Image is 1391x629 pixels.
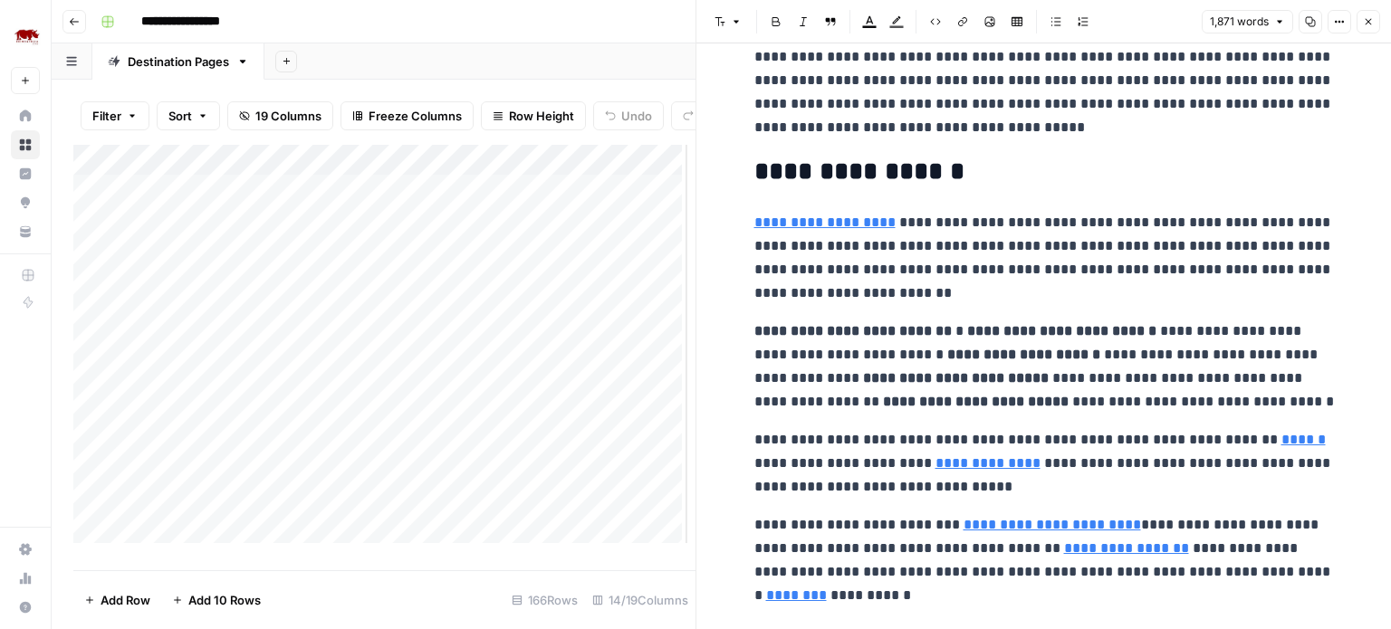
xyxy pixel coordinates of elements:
a: Destination Pages [92,43,264,80]
a: Opportunities [11,188,40,217]
a: Usage [11,564,40,593]
span: Add Row [101,591,150,609]
div: 166 Rows [504,586,585,615]
button: Filter [81,101,149,130]
div: Destination Pages [128,52,229,71]
button: 1,871 words [1202,10,1293,33]
span: Row Height [509,107,574,125]
button: 19 Columns [227,101,333,130]
img: Rhino Africa Logo [11,21,43,53]
span: 1,871 words [1210,14,1269,30]
span: Sort [168,107,192,125]
span: Undo [621,107,652,125]
button: Workspace: Rhino Africa [11,14,40,60]
button: Row Height [481,101,586,130]
a: Settings [11,535,40,564]
button: Sort [157,101,220,130]
span: 19 Columns [255,107,321,125]
a: Insights [11,159,40,188]
button: Add 10 Rows [161,586,272,615]
a: Your Data [11,217,40,246]
div: 14/19 Columns [585,586,695,615]
span: Add 10 Rows [188,591,261,609]
span: Freeze Columns [369,107,462,125]
button: Help + Support [11,593,40,622]
button: Add Row [73,586,161,615]
span: Filter [92,107,121,125]
a: Browse [11,130,40,159]
a: Home [11,101,40,130]
button: Freeze Columns [341,101,474,130]
button: Undo [593,101,664,130]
